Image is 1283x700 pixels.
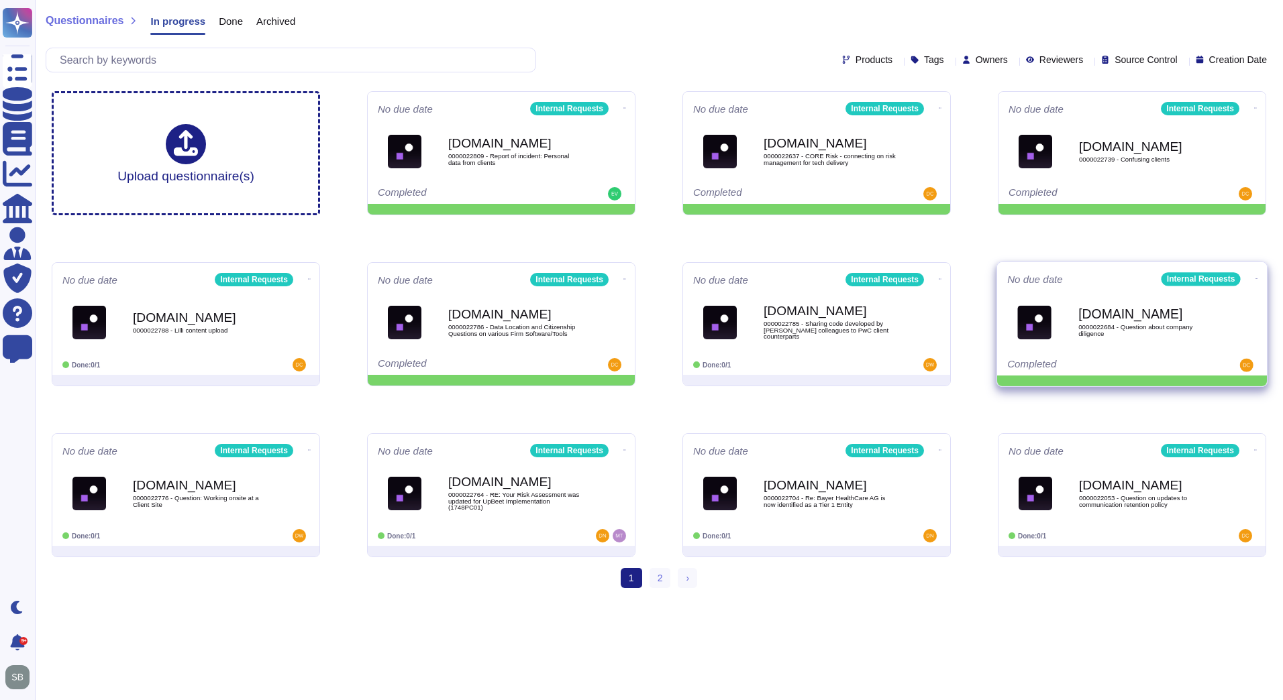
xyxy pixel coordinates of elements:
[1078,308,1214,320] b: [DOMAIN_NAME]
[1019,135,1052,168] img: Logo
[923,358,937,371] img: user
[448,491,582,511] span: 0000022764 - RE: Your Risk Assessment was updated for UpBeet Implementation (1748PC01)
[703,477,737,510] img: Logo
[448,475,582,488] b: [DOMAIN_NAME]
[133,327,267,334] span: 0000022788 - Lilli content upload
[621,568,642,588] span: 1
[1007,274,1063,284] span: No due date
[1009,446,1064,456] span: No due date
[856,55,892,64] span: Products
[72,361,100,369] span: Done: 0/1
[608,187,621,200] img: user
[388,477,421,510] img: Logo
[1209,55,1267,64] span: Creation Date
[764,495,898,508] span: 0000022704 - Re: Bayer HealthCare AG is now identified as a Tier 1 Entity
[764,137,898,150] b: [DOMAIN_NAME]
[378,104,433,114] span: No due date
[133,495,267,508] span: 0000022776 - Question: Working onsite at a Client Site
[1239,529,1252,542] img: user
[693,275,748,285] span: No due date
[72,477,106,510] img: Logo
[845,273,924,286] div: Internal Requests
[703,361,731,369] span: Done: 0/1
[219,16,243,26] span: Done
[613,529,626,542] img: user
[703,532,731,540] span: Done: 0/1
[388,306,421,339] img: Logo
[924,55,944,64] span: Tags
[530,102,609,115] div: Internal Requests
[764,304,898,317] b: [DOMAIN_NAME]
[845,444,924,457] div: Internal Requests
[703,306,737,339] img: Logo
[3,662,39,692] button: user
[46,15,123,26] span: Questionnaires
[19,637,28,645] div: 9+
[133,479,267,491] b: [DOMAIN_NAME]
[1162,272,1241,286] div: Internal Requests
[845,102,924,115] div: Internal Requests
[448,324,582,337] span: 0000022786 - Data Location and Citizenship Questions on various Firm Software/Tools
[1039,55,1083,64] span: Reviewers
[1079,156,1213,163] span: 0000022739 - Confusing clients
[62,275,117,285] span: No due date
[1161,102,1239,115] div: Internal Requests
[703,135,737,168] img: Logo
[693,187,858,200] div: Completed
[448,137,582,150] b: [DOMAIN_NAME]
[1079,495,1213,508] span: 0000022053 - Question on updates to communication retention policy
[378,275,433,285] span: No due date
[976,55,1008,64] span: Owners
[596,529,609,542] img: user
[293,529,306,542] img: user
[1079,140,1213,153] b: [DOMAIN_NAME]
[1240,359,1253,372] img: user
[1007,359,1174,372] div: Completed
[448,153,582,166] span: 0000022809 - Report of incident: Personal data from clients
[1161,444,1239,457] div: Internal Requests
[378,358,542,371] div: Completed
[387,532,415,540] span: Done: 0/1
[923,529,937,542] img: user
[215,444,293,457] div: Internal Requests
[650,568,671,588] a: 2
[378,446,433,456] span: No due date
[117,124,254,182] div: Upload questionnaire(s)
[256,16,295,26] span: Archived
[530,273,609,286] div: Internal Requests
[133,311,267,324] b: [DOMAIN_NAME]
[378,187,542,200] div: Completed
[1079,479,1213,491] b: [DOMAIN_NAME]
[693,446,748,456] span: No due date
[530,444,609,457] div: Internal Requests
[215,273,293,286] div: Internal Requests
[388,135,421,168] img: Logo
[764,153,898,166] span: 0000022637 - CORE Risk - connecting on risk management for tech delivery
[686,573,689,583] span: ›
[764,479,898,491] b: [DOMAIN_NAME]
[53,48,535,72] input: Search by keywords
[693,104,748,114] span: No due date
[1009,187,1173,200] div: Completed
[72,532,100,540] span: Done: 0/1
[764,320,898,340] span: 0000022785 - Sharing code developed by [PERSON_NAME] colleagues to PwC client counterparts
[62,446,117,456] span: No due date
[923,187,937,200] img: user
[1018,532,1046,540] span: Done: 0/1
[150,16,205,26] span: In progress
[1019,477,1052,510] img: Logo
[1239,187,1252,200] img: user
[72,306,106,339] img: Logo
[1009,104,1064,114] span: No due date
[1115,55,1177,64] span: Source Control
[608,358,621,371] img: user
[1078,324,1214,337] span: 0000022684 - Question about company diligence
[293,358,306,371] img: user
[5,665,30,689] img: user
[1017,305,1051,339] img: Logo
[448,308,582,320] b: [DOMAIN_NAME]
